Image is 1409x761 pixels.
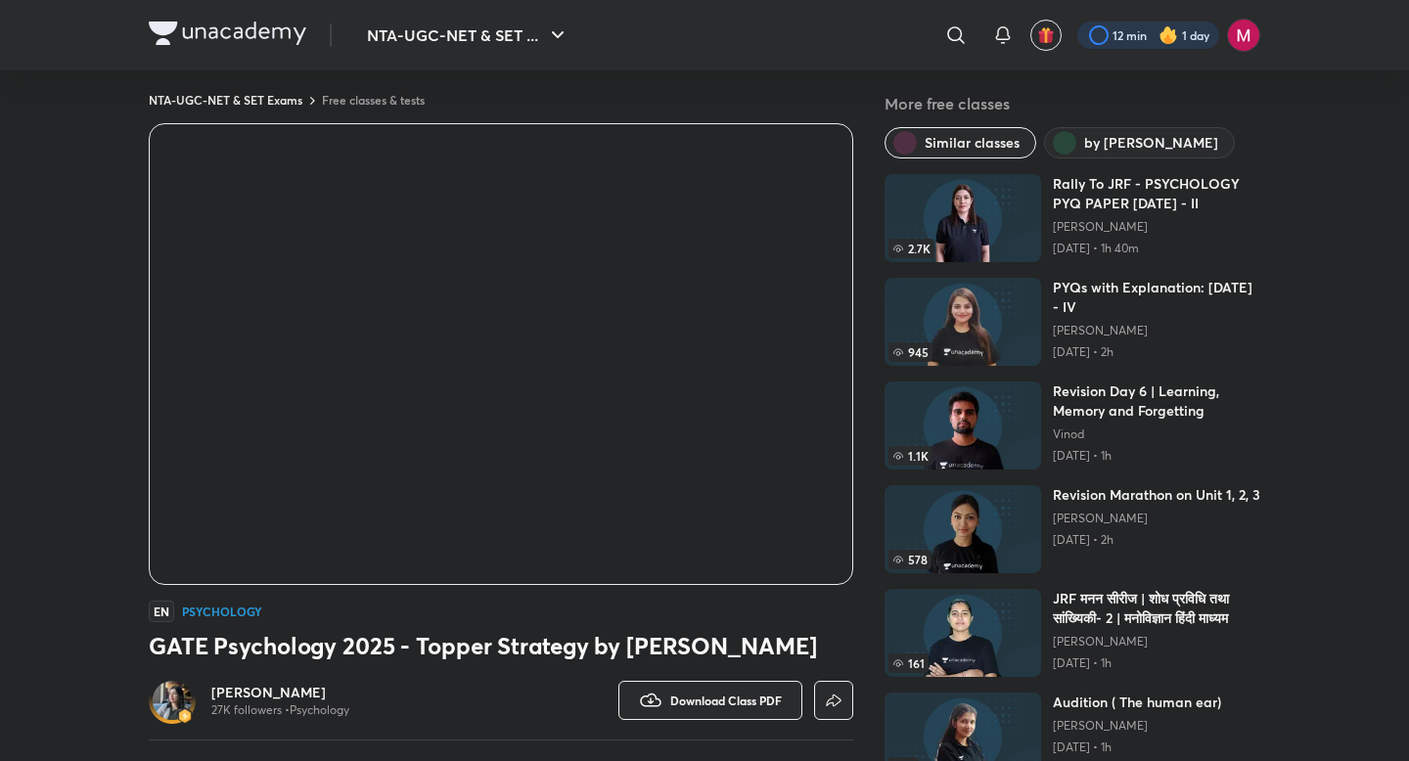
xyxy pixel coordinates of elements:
[1084,133,1218,153] span: by Hafsa Malik
[1030,20,1062,51] button: avatar
[150,124,852,584] iframe: Class
[888,342,932,362] span: 945
[182,605,262,617] h4: Psychology
[1053,634,1260,649] a: [PERSON_NAME]
[149,22,306,45] img: Company Logo
[149,22,306,50] a: Company Logo
[885,127,1036,158] button: Similar classes
[322,92,425,108] a: Free classes & tests
[1053,485,1260,505] h6: Revision Marathon on Unit 1, 2, 3
[618,681,802,720] button: Download Class PDF
[1053,426,1260,442] a: Vinod
[211,683,349,702] a: [PERSON_NAME]
[149,630,853,661] h3: GATE Psychology 2025 - Topper Strategy by [PERSON_NAME]
[355,16,581,55] button: NTA-UGC-NET & SET ...
[1053,323,1260,338] a: [PERSON_NAME]
[1053,511,1260,526] a: [PERSON_NAME]
[1053,344,1260,360] p: [DATE] • 2h
[1053,241,1260,256] p: [DATE] • 1h 40m
[1053,589,1260,628] h6: JRF मनन सीरीज | शोध प्रविधि तथा सांख्यिकी- 2 | मनोविज्ञान हिंदी माध्यम
[1053,381,1260,421] h6: Revision Day 6 | Learning, Memory and Forgetting
[149,92,302,108] a: NTA-UGC-NET & SET Exams
[1053,532,1260,548] p: [DATE] • 2h
[1037,26,1055,44] img: avatar
[670,693,782,708] span: Download Class PDF
[1227,19,1260,52] img: Manya Sati
[888,653,929,673] span: 161
[1053,693,1221,712] h6: Audition ( The human ear)
[153,681,192,720] img: Avatar
[149,677,196,724] a: Avatarbadge
[1053,448,1260,464] p: [DATE] • 1h
[1159,25,1178,45] img: streak
[888,239,934,258] span: 2.7K
[925,133,1020,153] span: Similar classes
[149,601,174,622] span: EN
[1053,739,1221,755] p: [DATE] • 1h
[888,446,932,466] span: 1.1K
[1053,718,1221,734] a: [PERSON_NAME]
[1053,219,1260,235] a: [PERSON_NAME]
[1044,127,1235,158] button: by Hafsa Malik
[888,550,932,569] span: 578
[1053,278,1260,317] h6: PYQs with Explanation: [DATE] - IV
[211,702,349,718] p: 27K followers • Psychology
[178,709,192,723] img: badge
[885,92,1260,115] h5: More free classes
[1053,655,1260,671] p: [DATE] • 1h
[1053,174,1260,213] h6: Rally To JRF - PSYCHOLOGY PYQ PAPER [DATE] - II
